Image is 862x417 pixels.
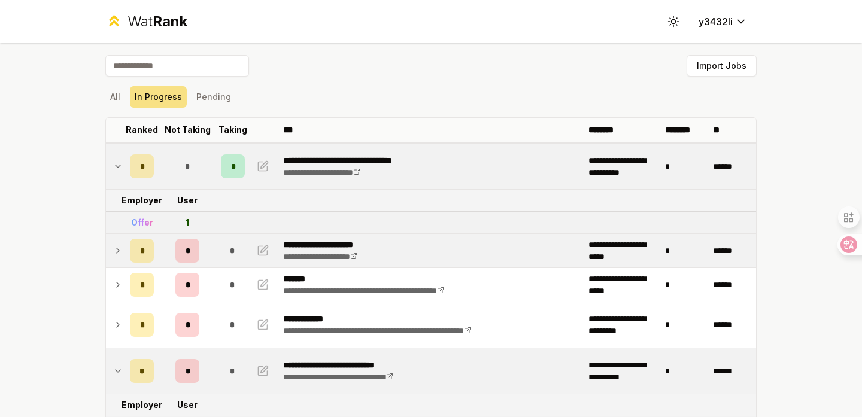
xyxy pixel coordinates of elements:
[192,86,236,108] button: Pending
[186,217,189,229] div: 1
[689,11,757,32] button: y3432li
[125,394,159,416] td: Employer
[165,124,211,136] p: Not Taking
[105,86,125,108] button: All
[153,13,187,30] span: Rank
[687,55,757,77] button: Import Jobs
[699,14,733,29] span: y3432li
[218,124,247,136] p: Taking
[159,394,216,416] td: User
[128,12,187,31] div: Wat
[125,190,159,211] td: Employer
[105,12,187,31] a: WatRank
[126,124,158,136] p: Ranked
[130,86,187,108] button: In Progress
[159,190,216,211] td: User
[131,217,153,229] div: Offer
